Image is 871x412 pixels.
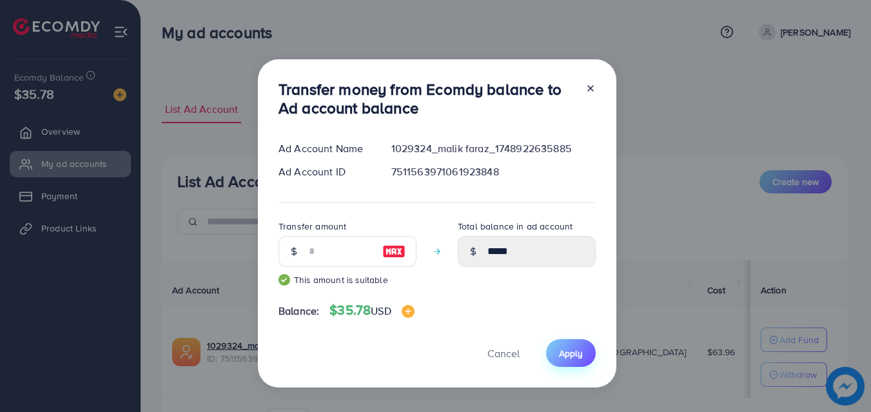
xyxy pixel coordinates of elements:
[381,141,606,156] div: 1029324_malik faraz_1748922635885
[279,304,319,319] span: Balance:
[381,164,606,179] div: 7511563971061923848
[458,220,573,233] label: Total balance in ad account
[487,346,520,360] span: Cancel
[279,220,346,233] label: Transfer amount
[559,347,583,360] span: Apply
[329,302,414,319] h4: $35.78
[268,141,381,156] div: Ad Account Name
[268,164,381,179] div: Ad Account ID
[371,304,391,318] span: USD
[546,339,596,367] button: Apply
[402,305,415,318] img: image
[382,244,406,259] img: image
[279,273,416,286] small: This amount is suitable
[279,274,290,286] img: guide
[279,80,575,117] h3: Transfer money from Ecomdy balance to Ad account balance
[471,339,536,367] button: Cancel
